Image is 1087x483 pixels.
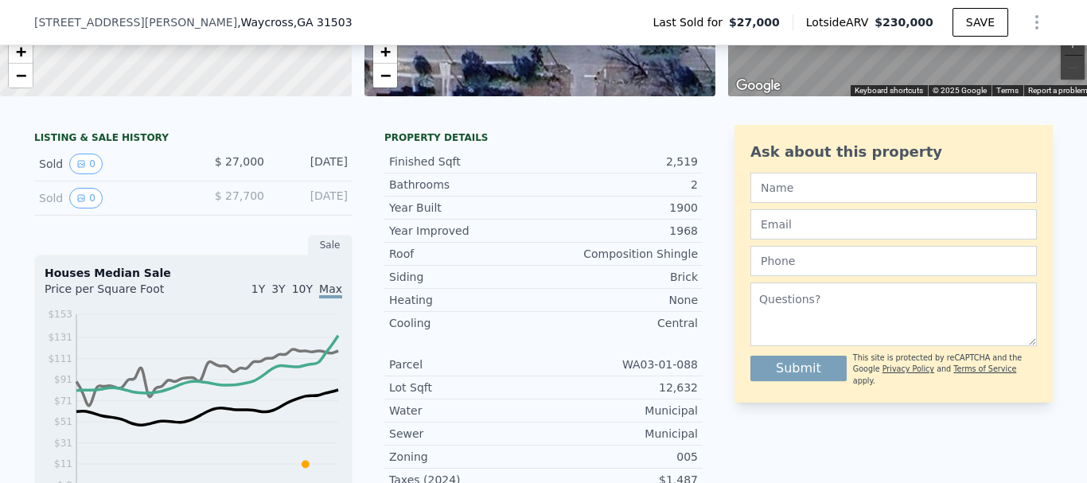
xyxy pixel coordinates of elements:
[875,16,933,29] span: $230,000
[543,177,698,193] div: 2
[389,292,543,308] div: Heating
[54,458,72,469] tspan: $11
[543,356,698,372] div: WA03-01-088
[54,374,72,385] tspan: $91
[294,16,353,29] span: , GA 31503
[996,86,1019,95] a: Terms (opens in new tab)
[45,265,342,281] div: Houses Median Sale
[750,246,1037,276] input: Phone
[215,155,264,168] span: $ 27,000
[48,353,72,364] tspan: $111
[389,403,543,419] div: Water
[48,332,72,343] tspan: $131
[389,154,543,169] div: Finished Sqft
[271,282,285,295] span: 3Y
[9,64,33,88] a: Zoom out
[237,14,352,30] span: , Waycross
[750,141,1037,163] div: Ask about this property
[933,86,987,95] span: © 2025 Google
[16,65,26,85] span: −
[729,14,780,30] span: $27,000
[380,65,390,85] span: −
[732,76,785,96] a: Open this area in Google Maps (opens a new window)
[9,40,33,64] a: Zoom in
[653,14,729,30] span: Last Sold for
[308,235,353,255] div: Sale
[389,269,543,285] div: Siding
[855,85,923,96] button: Keyboard shortcuts
[373,40,397,64] a: Zoom in
[389,315,543,331] div: Cooling
[543,292,698,308] div: None
[1061,56,1085,80] button: Zoom out
[953,364,1016,373] a: Terms of Service
[953,8,1008,37] button: SAVE
[750,209,1037,240] input: Email
[54,416,72,427] tspan: $51
[251,282,265,295] span: 1Y
[750,173,1037,203] input: Name
[292,282,313,295] span: 10Y
[48,309,72,320] tspan: $153
[34,14,237,30] span: [STREET_ADDRESS][PERSON_NAME]
[39,154,181,174] div: Sold
[732,76,785,96] img: Google
[750,356,847,381] button: Submit
[277,154,348,174] div: [DATE]
[277,188,348,208] div: [DATE]
[380,41,390,61] span: +
[389,200,543,216] div: Year Built
[806,14,875,30] span: Lotside ARV
[215,189,264,202] span: $ 27,700
[45,281,193,306] div: Price per Square Foot
[1021,6,1053,38] button: Show Options
[543,269,698,285] div: Brick
[389,177,543,193] div: Bathrooms
[389,246,543,262] div: Roof
[384,131,703,144] div: Property details
[319,282,342,298] span: Max
[882,364,934,373] a: Privacy Policy
[543,154,698,169] div: 2,519
[16,41,26,61] span: +
[69,154,103,174] button: View historical data
[543,200,698,216] div: 1900
[54,438,72,449] tspan: $31
[543,380,698,395] div: 12,632
[543,246,698,262] div: Composition Shingle
[543,449,698,465] div: 005
[54,395,72,407] tspan: $71
[34,131,353,147] div: LISTING & SALE HISTORY
[69,188,103,208] button: View historical data
[373,64,397,88] a: Zoom out
[853,353,1037,387] div: This site is protected by reCAPTCHA and the Google and apply.
[543,223,698,239] div: 1968
[543,315,698,331] div: Central
[543,426,698,442] div: Municipal
[543,403,698,419] div: Municipal
[389,380,543,395] div: Lot Sqft
[39,188,181,208] div: Sold
[389,449,543,465] div: Zoning
[389,356,543,372] div: Parcel
[389,426,543,442] div: Sewer
[389,223,543,239] div: Year Improved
